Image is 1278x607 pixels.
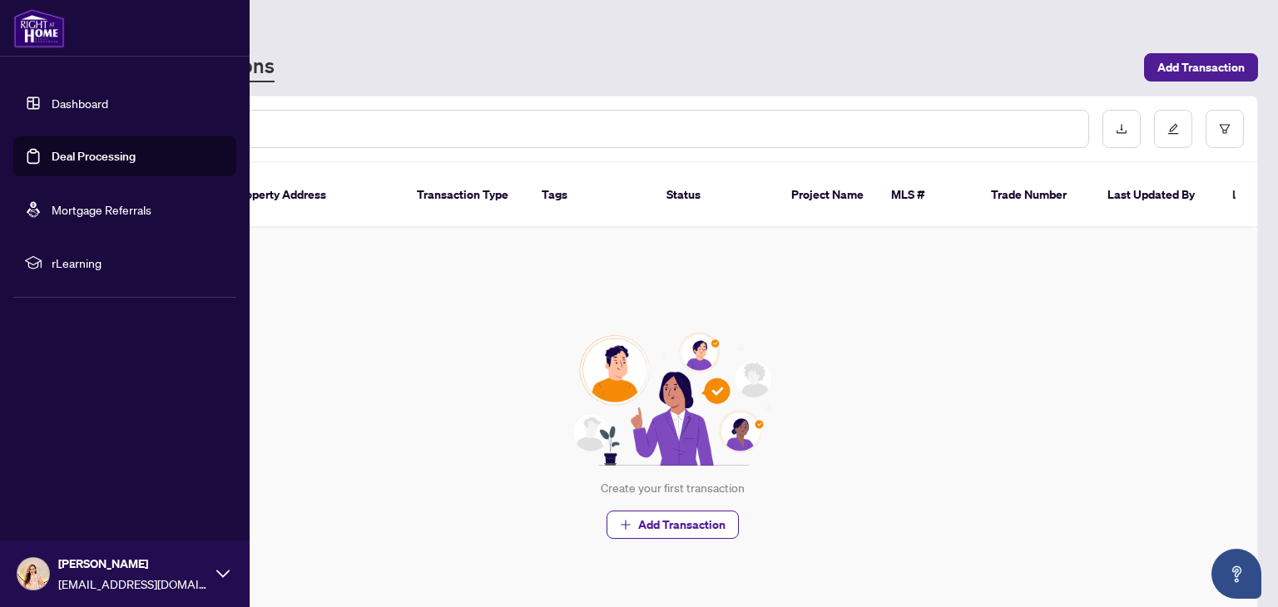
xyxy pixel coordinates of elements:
span: edit [1167,123,1179,135]
span: filter [1219,123,1231,135]
button: Open asap [1211,549,1261,599]
th: Tags [528,163,653,228]
th: Last Updated By [1094,163,1219,228]
span: rLearning [52,254,225,272]
span: Add Transaction [1157,54,1245,81]
button: filter [1206,110,1244,148]
th: Property Address [220,163,404,228]
th: Project Name [778,163,878,228]
div: Create your first transaction [601,479,745,497]
a: Dashboard [52,96,108,111]
th: MLS # [878,163,978,228]
a: Deal Processing [52,149,136,164]
span: download [1116,123,1127,135]
button: Add Transaction [607,511,739,539]
button: download [1102,110,1141,148]
span: [EMAIL_ADDRESS][DOMAIN_NAME] [58,575,208,593]
img: Null State Icon [565,333,780,466]
span: [PERSON_NAME] [58,555,208,573]
span: Add Transaction [638,511,726,538]
a: Mortgage Referrals [52,202,151,217]
th: Trade Number [978,163,1094,228]
img: Profile Icon [17,558,49,590]
button: Add Transaction [1144,53,1258,81]
span: plus [620,519,632,531]
th: Transaction Type [404,163,528,228]
th: Status [653,163,778,228]
button: edit [1154,110,1192,148]
img: logo [13,8,65,48]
